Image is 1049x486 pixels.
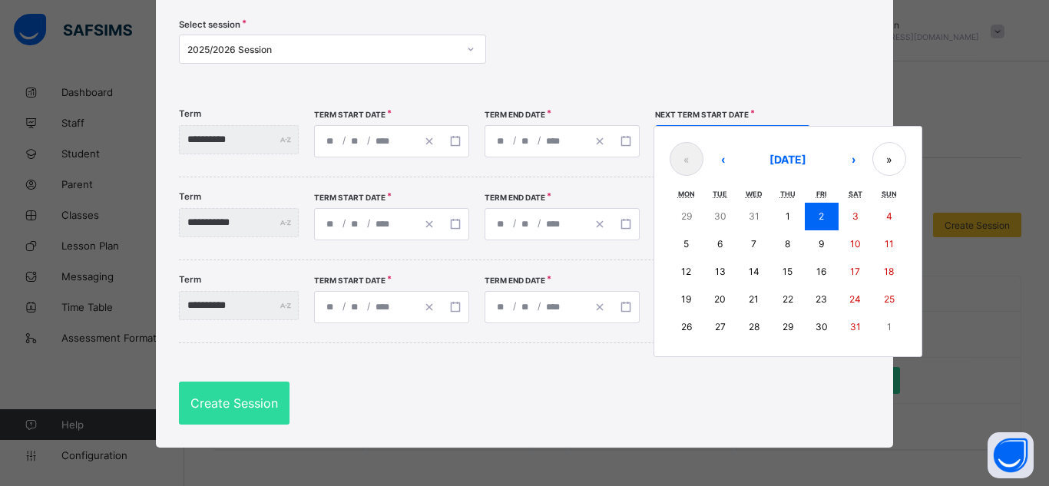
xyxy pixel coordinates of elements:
span: Create Session [190,395,278,411]
button: December 29, 2025 [670,203,703,230]
span: Term End Date [485,276,545,285]
abbr: January 24, 2026 [849,293,861,305]
abbr: January 14, 2026 [749,266,759,277]
abbr: Tuesday [713,190,727,198]
button: › [836,142,870,176]
span: Term End Date [485,193,545,202]
abbr: January 3, 2026 [852,210,859,222]
button: [DATE] [742,142,834,176]
abbr: January 26, 2026 [681,321,692,332]
abbr: January 8, 2026 [785,238,790,250]
span: / [511,299,518,312]
abbr: December 29, 2025 [681,210,692,222]
button: January 13, 2026 [703,258,737,286]
abbr: Monday [678,190,695,198]
abbr: January 1, 2026 [786,210,790,222]
button: ‹ [706,142,740,176]
label: Term [179,274,201,285]
button: January 21, 2026 [737,286,771,313]
button: January 6, 2026 [703,230,737,258]
button: January 31, 2026 [839,313,872,341]
button: January 15, 2026 [771,258,805,286]
abbr: January 4, 2026 [886,210,892,222]
span: Next Term Start Date [655,110,749,119]
abbr: January 15, 2026 [783,266,793,277]
span: / [366,299,372,312]
span: / [511,134,518,147]
abbr: January 28, 2026 [749,321,759,332]
button: January 23, 2026 [805,286,839,313]
abbr: January 29, 2026 [783,321,793,332]
abbr: Wednesday [746,190,763,198]
button: Open asap [988,432,1034,478]
span: / [536,134,542,147]
abbr: January 18, 2026 [884,266,894,277]
abbr: January 27, 2026 [715,321,726,332]
abbr: January 30, 2026 [816,321,828,332]
abbr: December 31, 2025 [749,210,759,222]
button: January 16, 2026 [805,258,839,286]
button: January 25, 2026 [872,286,906,313]
button: January 1, 2026 [771,203,805,230]
button: January 7, 2026 [737,230,771,258]
span: / [341,299,347,312]
abbr: Saturday [849,190,862,198]
button: January 8, 2026 [771,230,805,258]
span: Term Start Date [314,193,386,202]
button: January 27, 2026 [703,313,737,341]
span: / [536,299,542,312]
button: January 3, 2026 [839,203,872,230]
abbr: Friday [816,190,827,198]
label: Term [179,108,201,119]
button: January 29, 2026 [771,313,805,341]
button: January 14, 2026 [737,258,771,286]
abbr: January 20, 2026 [714,293,726,305]
abbr: January 22, 2026 [783,293,793,305]
button: January 22, 2026 [771,286,805,313]
label: Term [179,191,201,202]
button: « [670,142,703,176]
button: January 18, 2026 [872,258,906,286]
span: Term Start Date [314,276,386,285]
abbr: January 10, 2026 [850,238,861,250]
button: January 28, 2026 [737,313,771,341]
abbr: January 19, 2026 [681,293,691,305]
button: January 2, 2026 [805,203,839,230]
abbr: January 12, 2026 [681,266,691,277]
abbr: January 2, 2026 [819,210,824,222]
abbr: January 31, 2026 [850,321,861,332]
span: / [536,217,542,230]
span: / [366,217,372,230]
abbr: December 30, 2025 [714,210,726,222]
button: January 17, 2026 [839,258,872,286]
abbr: January 7, 2026 [751,238,756,250]
abbr: January 13, 2026 [715,266,726,277]
abbr: Sunday [882,190,897,198]
abbr: February 1, 2026 [887,321,892,332]
button: January 11, 2026 [872,230,906,258]
button: » [872,142,906,176]
span: / [366,134,372,147]
span: / [341,134,347,147]
span: Term End Date [485,110,545,119]
span: / [341,217,347,230]
button: January 20, 2026 [703,286,737,313]
abbr: January 21, 2026 [749,293,759,305]
button: January 19, 2026 [670,286,703,313]
abbr: January 9, 2026 [819,238,824,250]
abbr: Thursday [780,190,796,198]
button: January 4, 2026 [872,203,906,230]
button: January 10, 2026 [839,230,872,258]
button: December 31, 2025 [737,203,771,230]
button: January 5, 2026 [670,230,703,258]
span: [DATE] [769,153,806,166]
button: February 1, 2026 [872,313,906,341]
button: January 9, 2026 [805,230,839,258]
button: January 30, 2026 [805,313,839,341]
abbr: January 5, 2026 [683,238,689,250]
button: January 26, 2026 [670,313,703,341]
abbr: January 17, 2026 [850,266,860,277]
div: 2025/2026 Session [187,44,458,55]
button: January 12, 2026 [670,258,703,286]
span: Select session [179,19,240,30]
